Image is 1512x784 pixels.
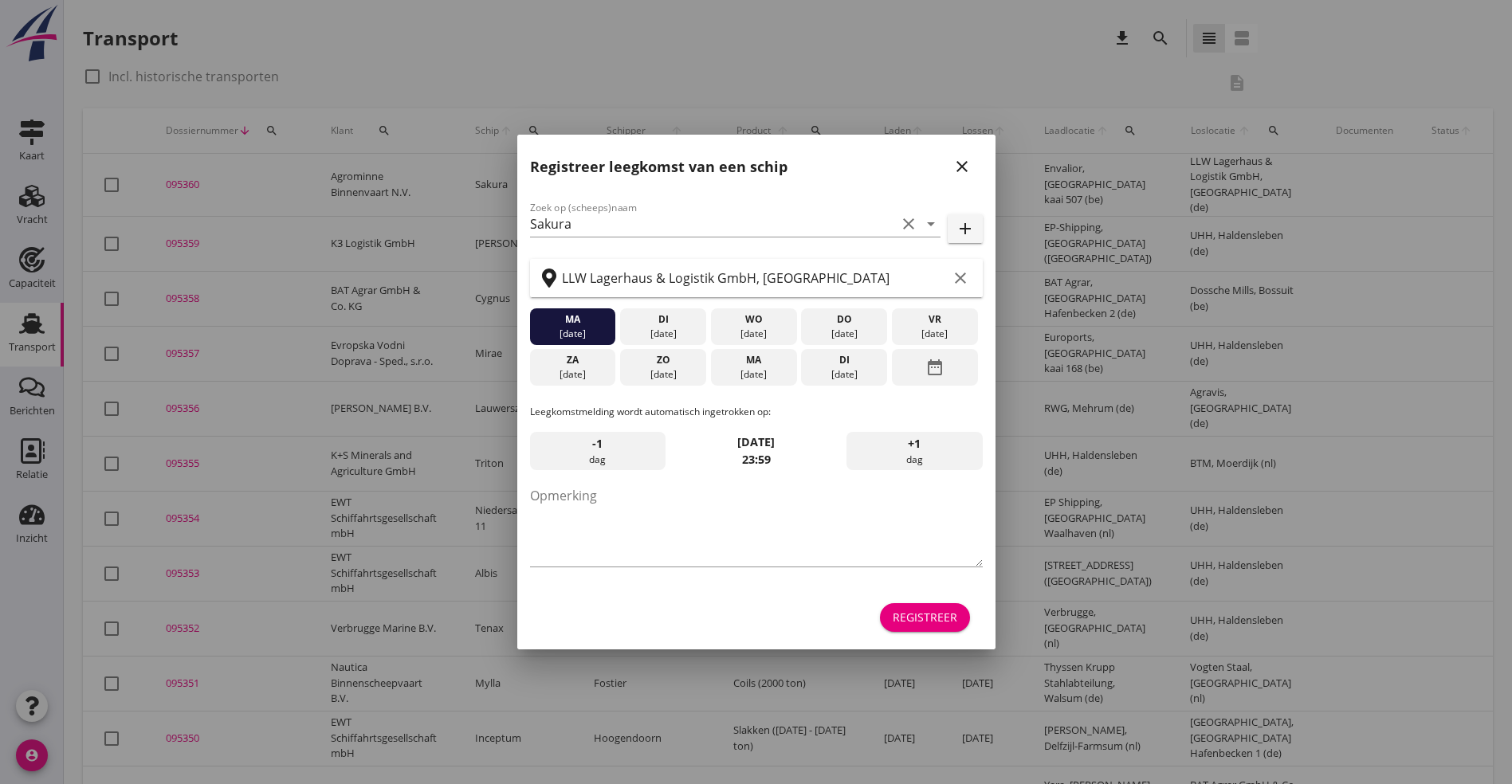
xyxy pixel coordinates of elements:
div: [DATE] [805,327,883,341]
div: zo [624,353,702,367]
div: Registreer [893,609,957,625]
div: [DATE] [624,367,702,382]
span: -1 [592,435,603,453]
div: [DATE] [805,367,883,382]
div: [DATE] [533,367,611,382]
i: close [952,157,972,176]
span: +1 [908,435,921,453]
p: Leegkomstmelding wordt automatisch ingetrokken op: [530,405,983,419]
div: wo [714,312,792,327]
i: arrow_drop_down [921,214,941,233]
button: Registreer [880,603,970,632]
div: za [533,353,611,367]
div: [DATE] [533,327,611,341]
h2: Registreer leegkomst van een schip [530,156,787,178]
div: [DATE] [624,327,702,341]
div: di [624,312,702,327]
textarea: Opmerking [530,483,983,566]
i: date_range [925,353,945,382]
div: dag [530,432,666,470]
input: Zoek op (scheeps)naam [530,211,896,237]
div: do [805,312,883,327]
div: [DATE] [714,367,792,382]
i: clear [899,214,918,233]
input: Zoek op terminal of plaats [562,265,948,291]
div: ma [714,353,792,367]
strong: [DATE] [737,434,775,449]
div: [DATE] [896,327,974,341]
i: clear [951,269,970,288]
div: [DATE] [714,327,792,341]
div: vr [896,312,974,327]
strong: 23:59 [742,452,771,467]
div: dag [846,432,982,470]
div: ma [533,312,611,327]
div: di [805,353,883,367]
i: add [956,219,975,238]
